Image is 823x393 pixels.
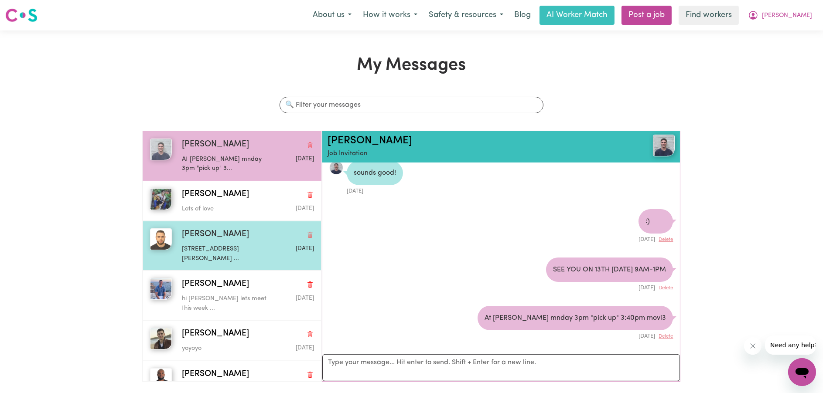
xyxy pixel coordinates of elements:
[296,345,314,351] span: Message sent on August 0, 2025
[306,369,314,380] button: Delete conversation
[347,161,403,185] div: sounds good!
[182,244,270,263] p: [STREET_ADDRESS][PERSON_NAME] ...
[423,6,509,24] button: Safety & resources
[509,6,536,25] a: Blog
[679,6,739,25] a: Find workers
[143,320,321,360] button: Jonas S[PERSON_NAME]Delete conversationyoyoyoMessage sent on August 0, 2025
[143,271,321,320] button: Jordan A[PERSON_NAME]Delete conversationhi [PERSON_NAME] lets meet this week ...Message sent on A...
[306,189,314,200] button: Delete conversation
[182,204,270,214] p: Lots of love
[622,6,672,25] a: Post a job
[744,337,762,355] iframe: Close message
[150,139,172,160] img: Vincent L
[280,97,543,113] input: 🔍 Filter your messages
[357,6,423,24] button: How it works
[143,131,321,181] button: Vincent L[PERSON_NAME]Delete conversationAt [PERSON_NAME] mnday 3pm "pick up" 3...Message sent on...
[639,209,673,234] div: :)
[182,278,249,291] span: [PERSON_NAME]
[540,6,615,25] a: AI Worker Match
[306,139,314,150] button: Delete conversation
[307,6,357,24] button: About us
[328,149,617,159] p: Job Invitation
[182,139,249,151] span: [PERSON_NAME]
[182,228,249,241] span: [PERSON_NAME]
[150,278,172,300] img: Jordan A
[546,282,673,292] div: [DATE]
[659,236,673,244] button: Delete
[296,246,314,251] span: Message sent on August 5, 2025
[182,344,270,353] p: yoyoyo
[150,328,172,349] img: Jonas S
[478,330,673,340] div: [DATE]
[182,368,249,381] span: [PERSON_NAME]
[150,368,172,390] img: Moses N
[296,295,314,301] span: Message sent on August 0, 2025
[150,228,172,250] img: Edison Alexander O
[347,185,403,195] div: [DATE]
[306,229,314,241] button: Delete conversation
[306,329,314,340] button: Delete conversation
[150,188,172,210] img: Isaac A
[296,206,314,211] span: Message sent on September 4, 2025
[742,6,818,24] button: My Account
[182,155,270,173] p: At [PERSON_NAME] mnday 3pm "pick up" 3...
[765,335,816,355] iframe: Message from company
[659,333,673,340] button: Delete
[617,135,675,156] a: Vincent L
[143,221,321,271] button: Edison Alexander O[PERSON_NAME]Delete conversation[STREET_ADDRESS][PERSON_NAME] ...Message sent o...
[788,358,816,386] iframe: Button to launch messaging window
[306,279,314,290] button: Delete conversation
[182,188,249,201] span: [PERSON_NAME]
[762,11,812,20] span: [PERSON_NAME]
[296,156,314,162] span: Message sent on September 0, 2025
[478,306,673,330] div: At [PERSON_NAME] mnday 3pm "pick up" 3:40pm movi3
[639,234,673,244] div: [DATE]
[653,135,675,156] img: View Vincent L's profile
[329,161,343,175] img: E88962C2E03012D26A4E6448BCA47948_avatar_blob
[659,285,673,292] button: Delete
[5,5,38,25] a: Careseekers logo
[182,294,270,313] p: hi [PERSON_NAME] lets meet this week ...
[182,328,249,340] span: [PERSON_NAME]
[5,7,38,23] img: Careseekers logo
[328,136,412,146] a: [PERSON_NAME]
[143,181,321,221] button: Isaac A[PERSON_NAME]Delete conversationLots of loveMessage sent on September 4, 2025
[5,6,53,13] span: Need any help?
[546,257,673,282] div: SEE YOU ON 13TH [DATE] 9AM-1PM
[142,55,680,76] h1: My Messages
[329,161,343,175] a: View Vincent L's profile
